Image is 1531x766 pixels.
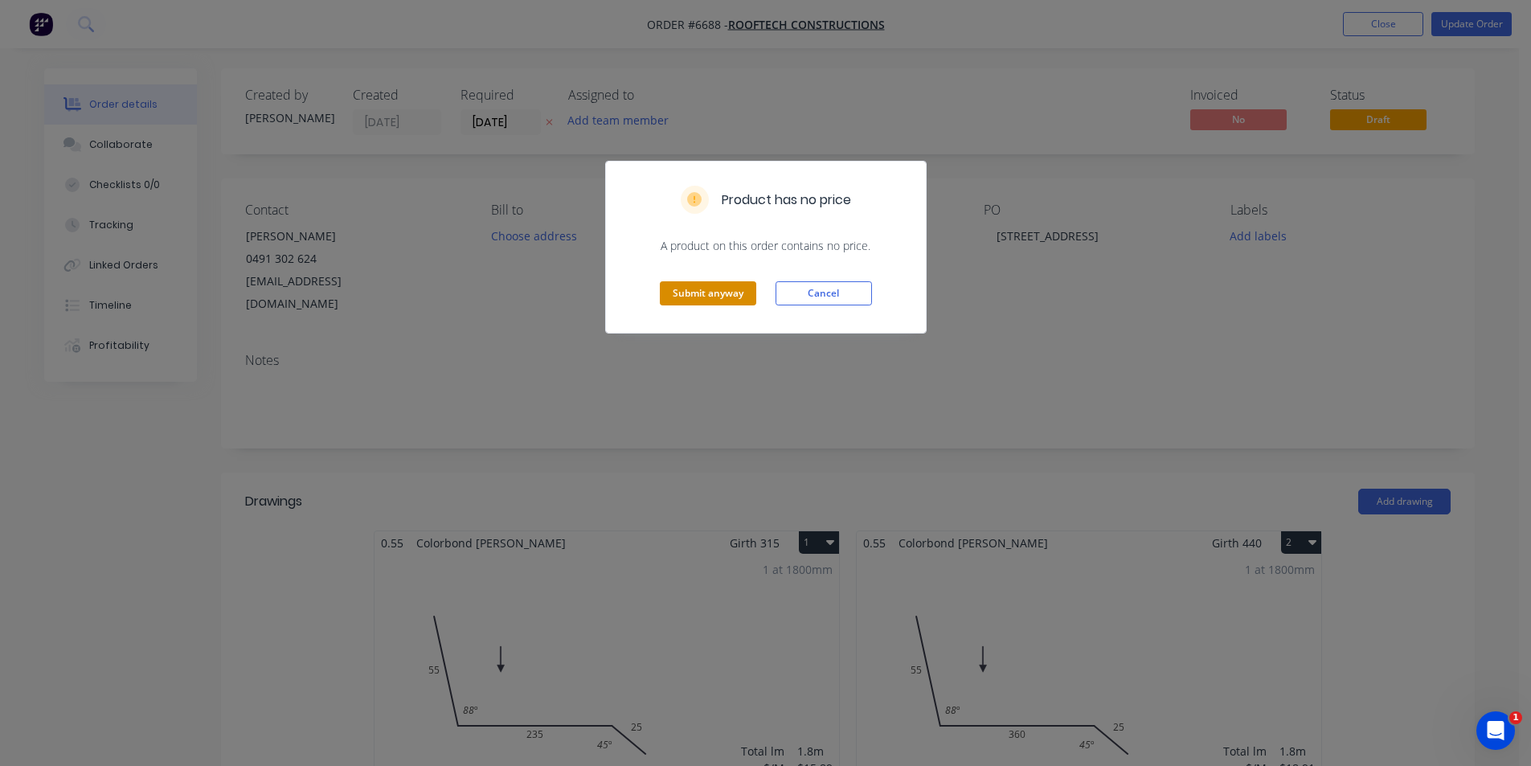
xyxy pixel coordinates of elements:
button: Submit anyway [660,281,756,305]
span: A product on this order contains no price. [625,238,907,254]
h5: Product has no price [722,190,851,210]
button: Cancel [776,281,872,305]
span: 1 [1509,711,1522,724]
iframe: Intercom live chat [1476,711,1515,750]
